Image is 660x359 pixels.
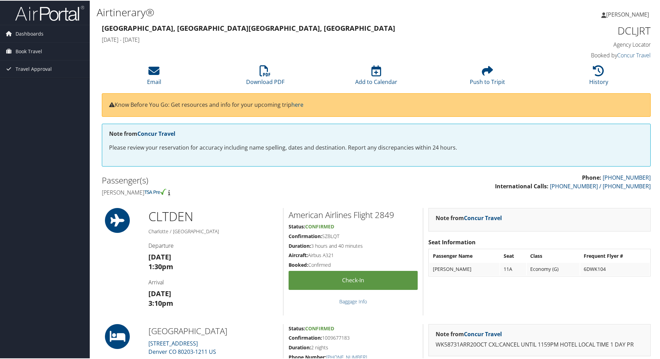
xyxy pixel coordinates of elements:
strong: Seat Information [428,238,476,245]
strong: [GEOGRAPHIC_DATA], [GEOGRAPHIC_DATA] [GEOGRAPHIC_DATA], [GEOGRAPHIC_DATA] [102,23,395,32]
a: Add to Calendar [355,68,397,85]
a: [STREET_ADDRESS]Denver CO 80203-1211 US [148,339,216,355]
strong: 1:30pm [148,261,173,271]
a: [PHONE_NUMBER] [603,173,651,181]
a: Concur Travel [617,51,651,58]
a: Concur Travel [137,129,175,137]
th: Seat [500,249,526,262]
a: Check-in [289,270,418,289]
a: Email [147,68,161,85]
strong: Note from [436,330,502,337]
th: Class [527,249,580,262]
span: Travel Approval [16,60,52,77]
h5: Charlotte / [GEOGRAPHIC_DATA] [148,227,278,234]
h5: Airbus A321 [289,251,418,258]
p: Know Before You Go: Get resources and info for your upcoming trip [109,100,643,109]
span: [PERSON_NAME] [606,10,649,18]
span: Dashboards [16,25,43,42]
strong: Note from [436,214,502,221]
h1: DCLJRT [521,23,651,37]
p: WK58731ARR20OCT CXL:CANCEL UNTIL 1159PM HOTEL LOCAL TIME 1 DAY PR [436,340,643,349]
h1: Airtinerary® [97,4,469,19]
strong: Duration: [289,343,311,350]
img: airportal-logo.png [15,4,84,21]
th: Frequent Flyer # [580,249,650,262]
td: [PERSON_NAME] [429,262,499,275]
strong: [DATE] [148,252,171,261]
h2: Passenger(s) [102,174,371,186]
strong: Aircraft: [289,251,308,258]
strong: [DATE] [148,288,171,297]
h5: Confirmed [289,261,418,268]
h2: [GEOGRAPHIC_DATA] [148,324,278,336]
h4: Departure [148,241,278,249]
h5: SZBLQT [289,232,418,239]
a: History [589,68,608,85]
span: Confirmed [305,324,334,331]
h1: CLT DEN [148,207,278,225]
a: Concur Travel [464,214,502,221]
a: here [291,100,303,108]
span: Book Travel [16,42,42,59]
td: 11A [500,262,526,275]
h5: 1009677183 [289,334,418,341]
h5: 2 nights [289,343,418,350]
strong: Duration: [289,242,311,248]
a: Baggage Info [339,297,367,304]
strong: Phone: [582,173,601,181]
img: tsa-precheck.png [144,188,167,194]
h2: American Airlines Flight 2849 [289,208,418,220]
a: Download PDF [246,68,284,85]
strong: Status: [289,324,305,331]
th: Passenger Name [429,249,499,262]
span: Confirmed [305,223,334,229]
a: Concur Travel [464,330,502,337]
td: 6DWK104 [580,262,650,275]
strong: Confirmation: [289,232,322,239]
strong: Confirmation: [289,334,322,340]
h4: Booked by [521,51,651,58]
strong: International Calls: [495,182,549,189]
strong: Note from [109,129,175,137]
td: Economy (G) [527,262,580,275]
h4: [DATE] - [DATE] [102,35,511,43]
a: [PERSON_NAME] [601,3,656,24]
h4: Arrival [148,278,278,285]
h4: [PERSON_NAME] [102,188,371,196]
a: Push to Tripit [470,68,505,85]
strong: Booked: [289,261,308,267]
h5: 3 hours and 40 minutes [289,242,418,249]
strong: Status: [289,223,305,229]
h4: Agency Locator [521,40,651,48]
strong: 3:10pm [148,298,173,307]
p: Please review your reservation for accuracy including name spelling, dates and destination. Repor... [109,143,643,152]
a: [PHONE_NUMBER] / [PHONE_NUMBER] [550,182,651,189]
